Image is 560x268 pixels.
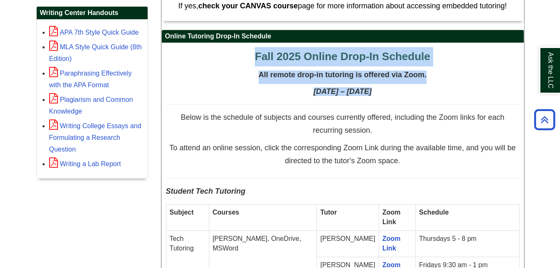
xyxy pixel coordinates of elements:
[320,209,337,216] strong: Tutor
[49,43,142,62] a: MLA Style Quick Guide (8th Edition)
[382,209,401,225] strong: Zoom Link
[314,87,372,96] strong: [DATE] – [DATE]
[166,187,246,195] span: Student Tech Tutoring
[49,122,141,153] a: Writing College Essays and Formulating a Research Question
[213,209,239,216] strong: Courses
[382,235,401,252] a: Zoom Link
[198,2,298,10] strong: check your CANVAS course
[178,2,507,10] span: If yes, page for more information about accessing embedded tutoring!
[169,144,515,165] span: To attend an online session, click the corresponding Zoom Link during the available time, and you...
[255,50,430,63] span: Fall 2025 Online Drop-In Schedule
[49,70,132,88] a: Paraphrasing Effectively with the APA Format
[49,96,133,115] a: Plagiarism and Common Knowledge
[170,209,194,216] strong: Subject
[162,30,524,43] h2: Online Tutoring Drop-In Schedule
[49,29,139,36] a: APA 7th Style Quick Guide
[419,209,449,216] strong: Schedule
[317,231,379,257] td: [PERSON_NAME]
[213,234,314,253] p: [PERSON_NAME], OneDrive, MSWord
[181,113,504,135] span: Below is the schedule of subjects and courses currently offered, including the Zoom links for eac...
[419,234,515,244] p: Thursdays 5 - 8 pm
[37,7,148,20] h2: Writing Center Handouts
[259,71,427,79] span: All remote drop-in tutoring is offered via Zoom.
[531,114,558,125] a: Back to Top
[49,160,121,167] a: Writing a Lab Report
